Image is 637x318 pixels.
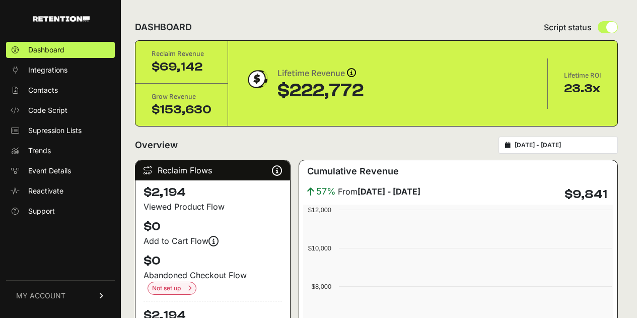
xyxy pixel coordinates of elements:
[152,102,211,118] div: $153,630
[564,71,601,81] div: Lifetime ROI
[144,253,282,269] h4: $0
[28,146,51,156] span: Trends
[28,125,82,136] span: Supression Lists
[33,16,90,22] img: Retention.com
[135,20,192,34] h2: DASHBOARD
[6,82,115,98] a: Contacts
[6,143,115,159] a: Trends
[28,45,64,55] span: Dashboard
[135,138,178,152] h2: Overview
[144,184,282,201] h4: $2,194
[6,102,115,118] a: Code Script
[312,283,331,290] text: $8,000
[144,235,282,247] div: Add to Cart Flow
[6,62,115,78] a: Integrations
[28,105,67,115] span: Code Script
[316,184,336,199] span: 57%
[6,42,115,58] a: Dashboard
[144,219,282,235] h4: $0
[277,67,364,81] div: Lifetime Revenue
[28,166,71,176] span: Event Details
[144,201,282,213] div: Viewed Product Flow
[135,160,290,180] div: Reclaim Flows
[564,81,601,97] div: 23.3x
[244,67,269,92] img: dollar-coin-05c43ed7efb7bc0c12610022525b4bbbb207c7efeef5aecc26f025e68dcafac9.png
[6,122,115,139] a: Supression Lists
[28,65,67,75] span: Integrations
[308,206,331,214] text: $12,000
[16,291,65,301] span: MY ACCOUNT
[144,269,282,295] div: Abandoned Checkout Flow
[28,85,58,95] span: Contacts
[544,21,592,33] span: Script status
[28,206,55,216] span: Support
[277,81,364,101] div: $222,772
[358,186,420,197] strong: [DATE] - [DATE]
[308,244,331,252] text: $10,000
[6,280,115,311] a: MY ACCOUNT
[338,185,420,198] span: From
[152,59,211,75] div: $69,142
[152,92,211,102] div: Grow Revenue
[6,183,115,199] a: Reactivate
[6,163,115,179] a: Event Details
[307,164,399,178] h3: Cumulative Revenue
[28,186,63,196] span: Reactivate
[564,186,607,203] h4: $9,841
[6,203,115,219] a: Support
[152,49,211,59] div: Reclaim Revenue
